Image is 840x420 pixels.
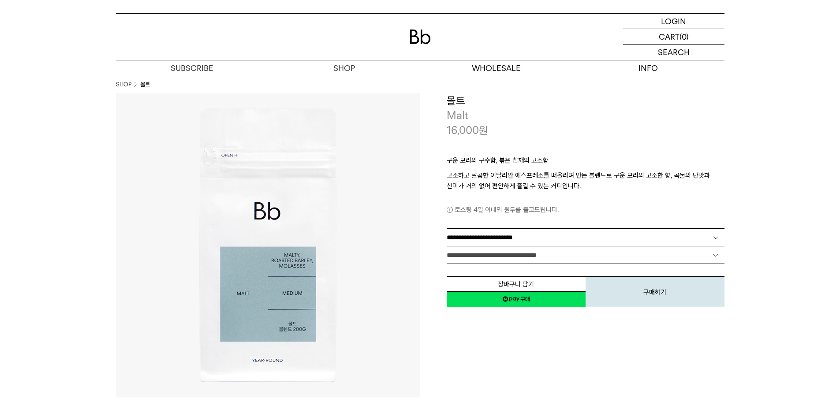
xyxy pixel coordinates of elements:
p: 16,000 [447,123,488,138]
span: 원 [479,124,488,137]
p: 구운 보리의 구수함, 볶은 참깨의 고소함 [447,155,724,170]
a: 새창 [447,291,586,307]
button: 장바구니 담기 [447,276,586,292]
p: Malt [447,108,724,123]
p: INFO [572,60,724,76]
p: 고소하고 달콤한 이탈리안 에스프레소를 떠올리며 만든 블렌드로 구운 보리의 고소한 향, 곡물의 단맛과 산미가 거의 없어 편안하게 즐길 수 있는 커피입니다. [447,170,724,191]
img: 몰트 [116,93,420,398]
a: SUBSCRIBE [116,60,268,76]
h3: 몰트 [447,93,724,108]
a: LOGIN [623,14,724,29]
a: SHOP [268,60,420,76]
img: 로고 [410,30,431,44]
p: LOGIN [661,14,686,29]
li: 몰트 [140,80,150,89]
p: SEARCH [658,45,690,60]
button: 구매하기 [586,276,724,307]
p: WHOLESALE [420,60,572,76]
p: (0) [679,29,689,44]
a: CART (0) [623,29,724,45]
p: CART [659,29,679,44]
p: 로스팅 4일 이내의 원두를 출고드립니다. [447,204,724,215]
a: SHOP [116,80,131,89]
